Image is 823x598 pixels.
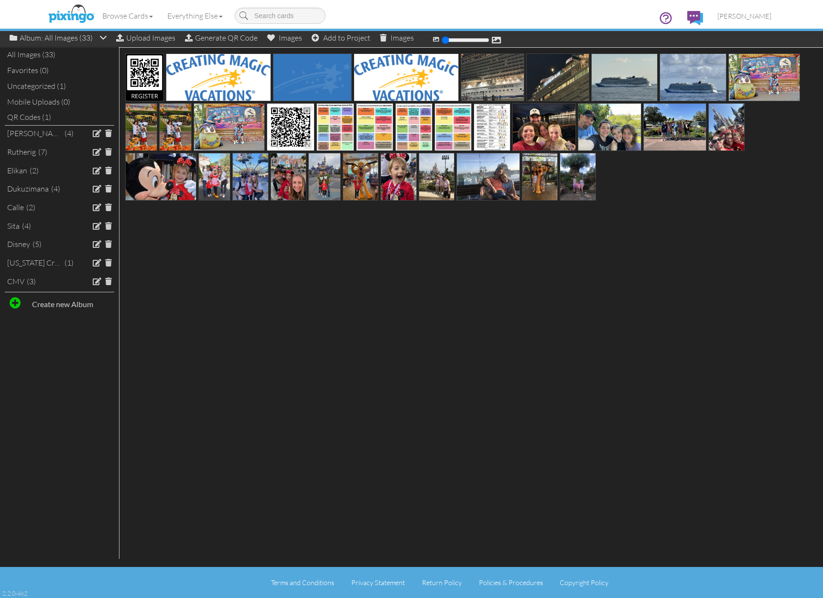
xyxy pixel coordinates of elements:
[380,153,417,201] img: 20231007-211221-6b7d5a4fac25-original.jpg
[343,153,379,201] img: 20231007-211221-c0904fe05daa-original.jpg
[578,103,641,151] img: 20231209-232025-54a3435048e9-500.jpeg
[5,63,114,78] div: Favorites (0)
[356,103,393,151] img: 20240618-181945-c7aea58ffbc0-500.jpeg
[560,578,608,587] a: Copyright Policy
[27,276,36,287] div: (3)
[7,202,24,213] div: Calle
[194,103,265,151] img: 20250617-232450-206e462d677e-500.jpeg
[479,578,543,587] a: Policies & Procedures
[5,78,114,94] div: Uncategorized (1)
[7,165,27,176] div: Elikan
[22,221,31,232] div: (4)
[125,103,157,151] img: 20250617-232541-7411254ef88d-500.jpeg
[351,578,405,587] a: Privacy Statement
[354,53,459,101] img: 20250619-023435-924e6a80ecc1-500.jpg
[159,103,191,151] img: 20250617-232452-8061de8f7ae5-500.jpeg
[125,153,196,201] img: 20231007-211223-50db5d156d16-500.jpg
[160,4,230,28] a: Everything Else
[65,128,74,139] div: (4)
[560,153,596,201] img: 20231007-210014-662abc2c48a0-500.jpeg
[32,239,42,250] div: (5)
[10,31,107,44] div: Album: All Images (33)
[235,8,325,24] input: Search cards
[32,299,93,309] strong: Create new Album
[660,53,727,101] img: 20250618-205208-ab94f9ff0cf7-500.jpg
[710,4,779,28] a: [PERSON_NAME]
[30,165,39,176] div: (2)
[198,153,230,201] img: 20231007-211222-3d05c705efe6-500.jpg
[273,53,352,101] img: 20250619-023437-2ed204cfa108-500.png
[308,153,340,201] img: 20231007-211222-1e3c0584b0a7-500.jpg
[395,103,433,151] img: 20240618-181945-d7f047b531a2-500.jpeg
[232,153,269,201] img: 20231007-211222-f4f6197694ac-original.jpg
[7,183,49,194] div: Dukuzimana
[125,53,164,101] img: 20250829-231749-69dd90eb9558-500.png
[708,103,745,151] img: 20231007-211721-62dd623986e8-500.jpeg
[728,53,800,101] img: 20250617-232541-283c5878bd20-500.jpeg
[419,153,455,201] img: 20231007-210036-400827eb40f7-500.jpeg
[474,103,510,151] img: 20240618-180309-3b586c411a80-500.jpeg
[7,276,24,287] div: CMV
[522,153,558,201] img: 20231007-210028-c27ba2c6e781-500.jpeg
[65,257,74,268] div: (1)
[267,103,314,151] img: 20240619-234304-d7163452a2e7-original.png
[38,147,47,158] div: (7)
[316,103,354,151] img: 20240618-181944-5c41123a7975-500.jpeg
[5,47,114,63] div: All Images (33)
[166,53,271,101] img: 20250619-170055-01bf2fb3c753-500.jpg
[7,257,62,268] div: [US_STATE] Cruise/Cruisetour
[526,53,590,101] img: 20250618-205217-dd48259efaf9-500.jpg
[591,53,657,101] img: 20250618-205210-c353d3e76938-500.jpg
[5,109,114,125] div: QR Codes (1)
[5,94,114,110] div: Mobile Uploads (0)
[271,153,307,201] img: 20231007-211222-c31c2d8d2ec9-original.jpg
[46,2,97,26] img: pixingo logo
[7,147,36,158] div: Rutherig
[7,221,20,232] div: Sita
[95,4,160,28] a: Browse Cards
[116,31,175,45] div: Upload Images
[7,128,62,139] div: [PERSON_NAME]
[26,202,35,213] div: (2)
[7,239,30,250] div: Disney
[512,103,576,151] img: 20231209-232903-9e70cf95c01d-500.JPG
[271,578,334,587] a: Terms and Conditions
[456,153,520,201] img: 20231007-210033-148cd87d5c1b-500.jpeg
[461,53,524,101] img: 20250618-205219-7025a3b74fe4-500.jpg
[643,103,707,151] img: 20231007-211727-ed881fa5d7b2-500.jpeg
[434,103,472,151] img: 20240618-181945-5cc7c360440c-500.jpeg
[422,578,462,587] a: Return Policy
[717,12,771,20] span: [PERSON_NAME]
[687,11,703,25] img: comments.svg
[51,183,60,194] div: (4)
[2,589,27,598] div: 2.2.0-462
